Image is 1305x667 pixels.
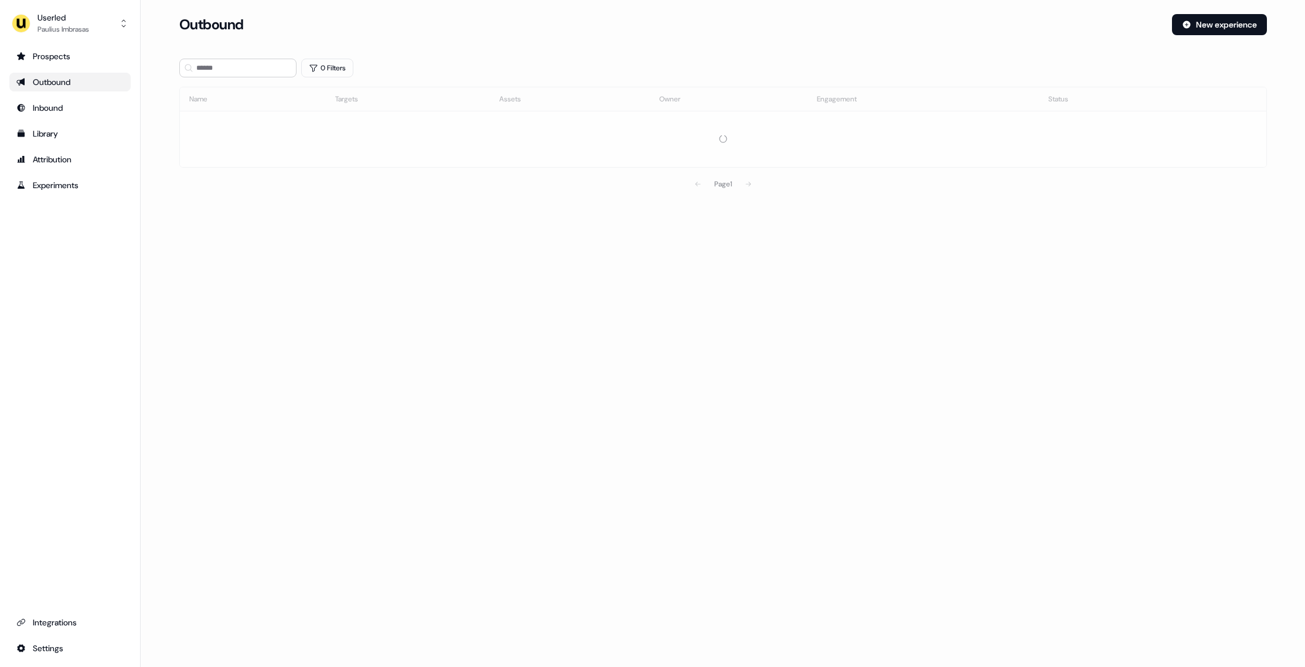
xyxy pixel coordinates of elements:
[16,50,124,62] div: Prospects
[16,179,124,191] div: Experiments
[9,613,131,632] a: Go to integrations
[38,23,89,35] div: Paulius Imbrasas
[16,642,124,654] div: Settings
[9,124,131,143] a: Go to templates
[16,76,124,88] div: Outbound
[16,617,124,628] div: Integrations
[9,639,131,658] a: Go to integrations
[38,12,89,23] div: Userled
[179,16,244,33] h3: Outbound
[16,154,124,165] div: Attribution
[9,9,131,38] button: UserledPaulius Imbrasas
[9,176,131,195] a: Go to experiments
[301,59,353,77] button: 0 Filters
[16,128,124,139] div: Library
[1172,14,1267,35] button: New experience
[16,102,124,114] div: Inbound
[9,73,131,91] a: Go to outbound experience
[9,150,131,169] a: Go to attribution
[9,47,131,66] a: Go to prospects
[9,98,131,117] a: Go to Inbound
